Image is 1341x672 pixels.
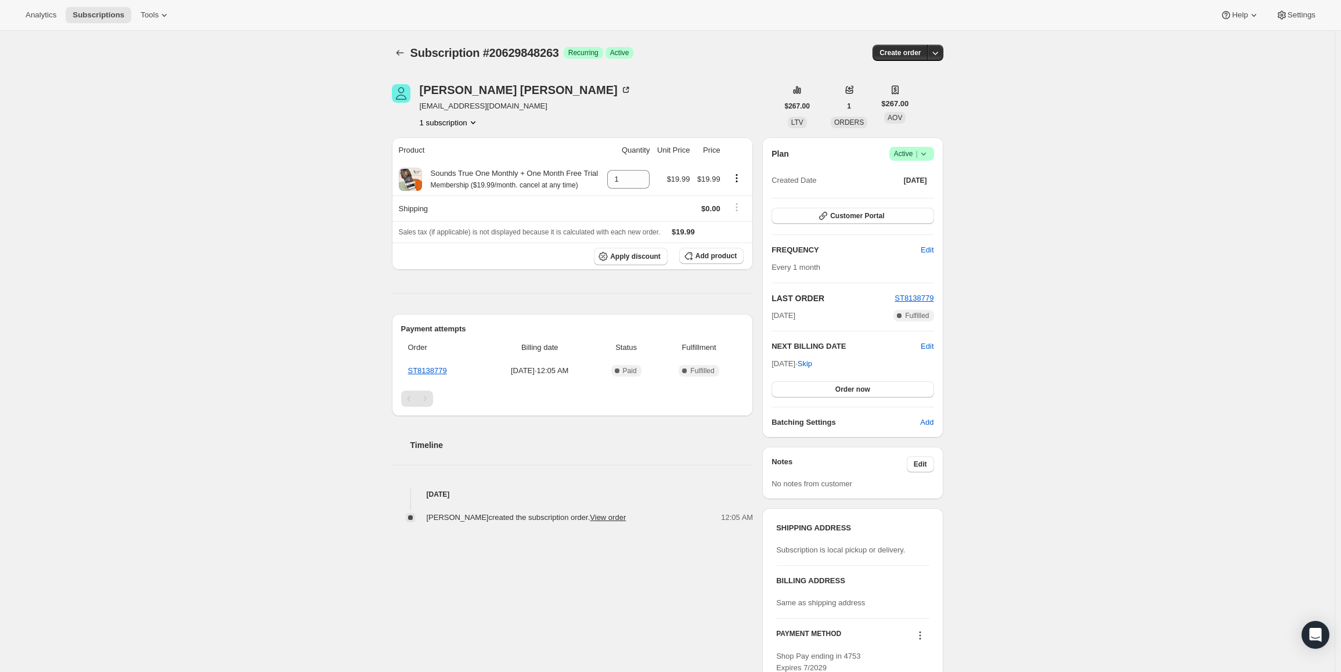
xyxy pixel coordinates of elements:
button: Skip [791,355,819,373]
span: Subscription is local pickup or delivery. [776,545,905,554]
img: product img [399,168,422,191]
button: [DATE] [897,172,934,189]
span: Customer Portal [830,211,884,221]
h6: Batching Settings [772,417,920,428]
button: Subscriptions [66,7,131,23]
span: $267.00 [881,98,909,110]
button: $267.00 [778,98,817,114]
span: | [915,149,917,158]
nav: Pagination [401,391,744,407]
div: Sounds True One Monthly + One Month Free Trial [422,168,599,191]
h2: LAST ORDER [772,292,895,304]
span: Fulfillment [661,342,737,353]
th: Unit Price [653,138,693,163]
span: Add product [695,251,737,261]
button: ST8138779 [895,292,933,304]
h4: [DATE] [392,489,754,500]
button: Analytics [19,7,63,23]
th: Shipping [392,196,604,221]
span: [DATE] · 12:05 AM [488,365,591,377]
h3: BILLING ADDRESS [776,575,929,587]
span: [EMAIL_ADDRESS][DOMAIN_NAME] [420,100,632,112]
span: Billing date [488,342,591,353]
span: Apply discount [610,252,661,261]
span: [DATE] [772,310,795,321]
span: Fulfilled [690,366,714,375]
h2: Timeline [410,439,754,451]
span: Paid [623,366,637,375]
span: Tools [140,10,158,20]
button: Edit [914,241,940,259]
th: Product [392,138,604,163]
span: Analytics [26,10,56,20]
h3: SHIPPING ADDRESS [776,522,929,534]
h2: Payment attempts [401,323,744,335]
button: Apply discount [594,248,668,265]
span: Recurring [568,48,599,57]
span: Settings [1288,10,1315,20]
span: Edit [921,244,933,256]
button: Add product [679,248,744,264]
div: [PERSON_NAME] [PERSON_NAME] [420,84,632,96]
span: Subscription #20629848263 [410,46,559,59]
h2: NEXT BILLING DATE [772,341,921,352]
button: Subscriptions [392,45,408,61]
span: Active [894,148,929,160]
span: Order now [835,385,870,394]
small: Membership ($19.99/month. cancel at any time) [431,181,578,189]
span: AOV [888,114,902,122]
th: Order [401,335,485,360]
a: ST8138779 [408,366,447,375]
button: Product actions [420,117,479,128]
span: Same as shipping address [776,598,865,607]
span: Rosemary McKittrick [392,84,410,103]
span: 12:05 AM [721,512,753,523]
span: Created Date [772,175,816,186]
button: 1 [840,98,858,114]
span: Shop Pay ending in 4753 Expires 7/2029 [776,652,860,672]
span: LTV [791,118,803,127]
span: $19.99 [667,175,690,183]
span: [PERSON_NAME] created the subscription order. [427,513,626,522]
span: Fulfilled [905,311,929,320]
span: Subscriptions [73,10,124,20]
span: Active [610,48,629,57]
h2: FREQUENCY [772,244,921,256]
span: $267.00 [785,102,810,111]
button: Product actions [727,172,746,185]
span: No notes from customer [772,479,852,488]
a: ST8138779 [895,294,933,302]
button: Help [1213,7,1266,23]
span: [DATE] · [772,359,812,368]
span: Help [1232,10,1248,20]
span: ORDERS [834,118,864,127]
button: Edit [921,341,933,352]
span: $19.99 [672,227,695,236]
button: Tools [134,7,177,23]
span: Sales tax (if applicable) is not displayed because it is calculated with each new order. [399,228,661,236]
h3: Notes [772,456,907,472]
h2: Plan [772,148,789,160]
button: Settings [1269,7,1322,23]
span: Status [598,342,654,353]
button: Shipping actions [727,201,746,214]
button: Edit [907,456,934,472]
button: Customer Portal [772,208,933,224]
h3: PAYMENT METHOD [776,629,841,645]
span: Create order [879,48,921,57]
span: 1 [847,102,851,111]
button: Add [913,413,940,432]
span: Every 1 month [772,263,820,272]
a: View order [590,513,626,522]
span: Edit [914,460,927,469]
th: Quantity [604,138,654,163]
span: Skip [798,358,812,370]
th: Price [693,138,723,163]
div: Open Intercom Messenger [1302,621,1329,649]
button: Create order [873,45,928,61]
span: Add [920,417,933,428]
button: Order now [772,381,933,398]
span: $19.99 [697,175,720,183]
